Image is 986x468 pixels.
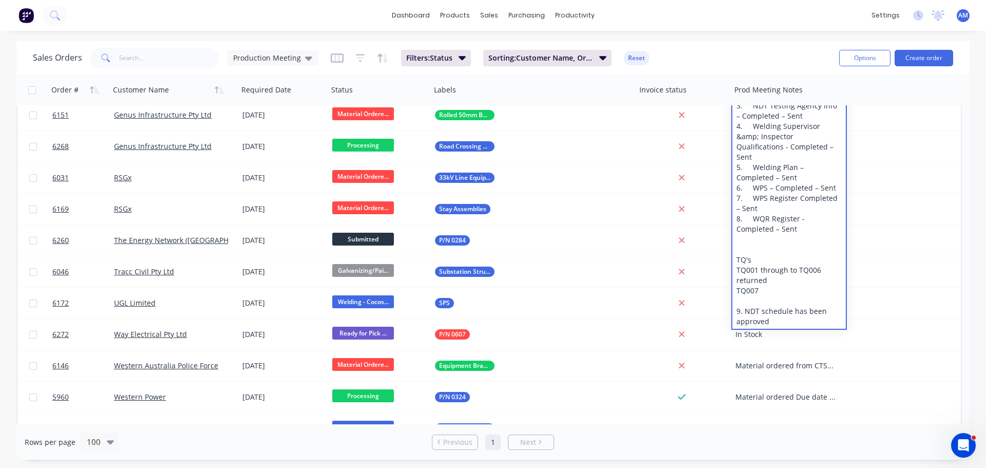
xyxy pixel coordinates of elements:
button: Sorting:Customer Name, Order # [483,50,612,66]
div: [DATE] [242,235,324,246]
div: Invoice status [639,85,687,95]
button: Road Crossing Signs [435,141,495,152]
div: settings [866,8,905,23]
a: RSGx [114,173,131,182]
div: Customer Name [113,85,169,95]
a: Western Power [114,392,166,402]
div: Material ordered from CTSM Formed Plates & Coating: [DATE] [735,361,838,371]
ul: Pagination [428,435,558,450]
a: The Energy Network ([GEOGRAPHIC_DATA]) Pty Ltd [114,235,286,245]
span: Welding - Wella... [332,421,394,434]
button: Substation Steel & Ali [435,423,495,434]
div: [DATE] [242,423,324,434]
span: P/N 0284 [439,235,466,246]
div: sales [475,8,503,23]
button: Options [839,50,890,66]
div: purchasing [503,8,550,23]
span: Filters: Status [406,53,452,63]
span: Production Meeting [233,52,301,63]
div: Required Date [241,85,291,95]
button: P/N 0324 [435,392,470,402]
span: Material Ordere... [332,107,394,120]
span: Road Crossing Signs [439,141,490,152]
span: 6146 [52,361,69,371]
button: Equipment Brackets [435,361,495,371]
button: Stay Assemblies [435,204,490,214]
span: Material Ordere... [332,201,394,214]
span: Welding - Cocos... [332,295,394,308]
span: 6151 [52,110,69,120]
span: Substation Steel & Ali [439,423,490,434]
span: SPS [439,298,450,308]
div: Order # [51,85,79,95]
a: RSGx [114,204,131,214]
button: P/N 0284 [435,235,470,246]
span: 6046 [52,267,69,277]
span: Rolled 50mm Bars [439,110,490,120]
h1: Sales Orders [33,53,82,63]
span: Sorting: Customer Name, Order # [488,53,593,63]
span: 6268 [52,141,69,152]
div: In Stock [735,329,838,340]
span: Previous [443,437,472,447]
a: Western Australia Police Force [114,361,218,370]
div: [DATE] [242,361,324,371]
span: Submitted [332,233,394,246]
div: [DATE] [242,173,324,183]
div: products [435,8,475,23]
a: 6268 [52,131,114,162]
span: Substation Structural Steel [439,267,490,277]
a: Genus Infrastructure Pty Ltd [114,141,212,151]
a: 6260 [52,225,114,256]
button: Filters:Status [401,50,471,66]
span: 6272 [52,329,69,340]
a: Previous page [432,437,478,447]
a: 6151 [52,100,114,130]
a: Genus Infrastructure Pty Ltd [114,110,212,120]
div: [DATE] [242,329,324,340]
a: 6031 [52,162,114,193]
a: Next page [508,437,554,447]
a: 6272 [52,319,114,350]
a: UGL Limited [114,298,156,308]
span: 6031 [52,173,69,183]
button: P/N 0607 [435,329,470,340]
a: 6172 [52,288,114,319]
span: 6172 [52,298,69,308]
span: 6260 [52,235,69,246]
div: Status [331,85,353,95]
a: 6146 [52,350,114,381]
button: Substation Structural Steel [435,267,495,277]
span: Equipment Brackets [439,361,490,371]
button: Reset [624,51,649,65]
span: Processing [332,139,394,152]
span: AM [958,11,968,20]
a: Way Electrical Pty Ltd [114,329,187,339]
iframe: Intercom live chat [951,433,976,458]
div: Labels [434,85,456,95]
span: Next [520,437,536,447]
button: Rolled 50mm Bars [435,110,495,120]
span: P/N 0324 [439,392,466,402]
div: [DATE] [242,392,324,402]
a: 6046 [52,256,114,287]
span: Ready for Pick ... [332,327,394,340]
span: 5960 [52,392,69,402]
span: Material Ordere... [332,170,394,183]
span: 33kV Line Equipment [439,173,490,183]
div: [DATE] [242,110,324,120]
div: Material ordered Due date updated to 30/09 Steel: cut Plates: here Fasteners: here Gripspan: 05/0... [735,392,838,402]
button: SPS [435,298,454,308]
span: Galvanizing/Pai... [332,264,394,277]
span: P/N 0607 [439,329,466,340]
div: [PERSON_NAME]: cut Ali Plates: here and prepped Ali Laminates: Here Copper Plates: Here Cable & A... [735,423,838,434]
span: Material Ordere... [332,358,394,371]
a: 5984 [52,413,114,444]
button: 33kV Line Equipment [435,173,495,183]
img: Factory [18,8,34,23]
a: Page 1 is your current page [485,435,501,450]
a: Western Power [114,423,166,433]
div: [DATE] [242,204,324,214]
div: productivity [550,8,600,23]
div: [DATE] [242,298,324,308]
